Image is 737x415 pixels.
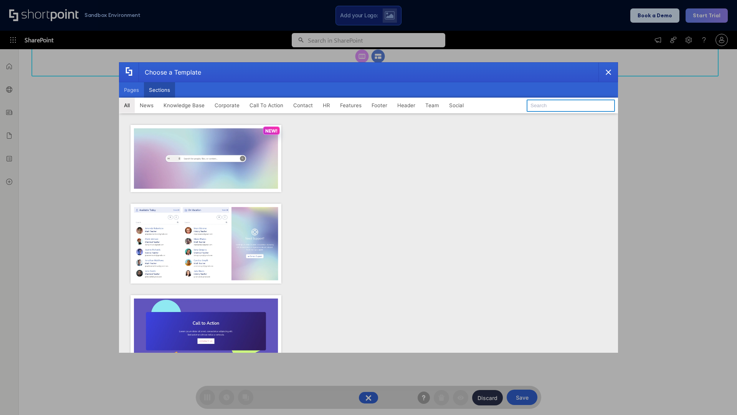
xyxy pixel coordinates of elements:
iframe: Chat Widget [699,378,737,415]
button: Features [335,98,367,113]
button: Call To Action [245,98,288,113]
input: Search [527,100,615,112]
button: Contact [288,98,318,113]
button: All [119,98,135,113]
div: Choose a Template [139,63,201,82]
p: NEW! [265,128,278,134]
button: Sections [144,82,175,98]
button: Corporate [210,98,245,113]
button: Team [420,98,444,113]
button: Social [444,98,469,113]
button: Footer [367,98,392,113]
button: HR [318,98,335,113]
div: template selector [119,62,618,353]
button: Pages [119,82,144,98]
button: Knowledge Base [159,98,210,113]
button: News [135,98,159,113]
button: Header [392,98,420,113]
